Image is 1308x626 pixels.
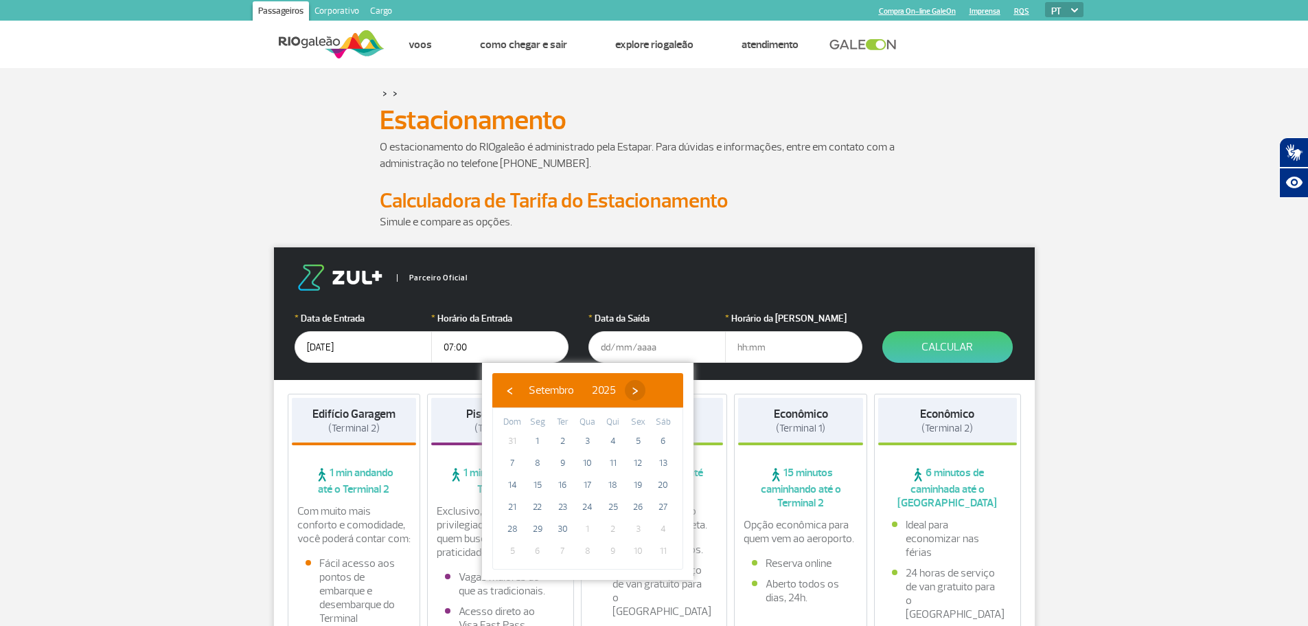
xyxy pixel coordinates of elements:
[742,38,799,52] a: Atendimento
[431,466,570,496] span: 1 min andando até o Terminal 2
[577,496,599,518] span: 24
[527,430,549,452] span: 1
[652,518,674,540] span: 4
[774,407,828,421] strong: Econômico
[602,518,624,540] span: 2
[921,422,973,435] span: (Terminal 2)
[380,139,929,172] p: O estacionamento do RIOgaleão é administrado pela Estapar. Para dúvidas e informações, entre em c...
[382,85,387,101] a: >
[500,415,525,430] th: weekday
[577,518,599,540] span: 1
[380,109,929,132] h1: Estacionamento
[466,407,534,421] strong: Piso Premium
[445,570,556,598] li: Vagas maiores do que as tradicionais.
[725,311,862,326] label: Horário da [PERSON_NAME]
[295,311,432,326] label: Data de Entrada
[882,331,1013,363] button: Calcular
[602,430,624,452] span: 4
[920,407,974,421] strong: Econômico
[306,557,403,625] li: Fácil acesso aos pontos de embarque e desembarque do Terminal
[776,422,825,435] span: (Terminal 1)
[365,1,398,23] a: Cargo
[409,38,432,52] a: Voos
[627,518,649,540] span: 3
[525,415,551,430] th: weekday
[892,566,1003,621] li: 24 horas de serviço de van gratuito para o [GEOGRAPHIC_DATA]
[600,415,626,430] th: weekday
[551,518,573,540] span: 30
[575,415,601,430] th: weekday
[309,1,365,23] a: Corporativo
[738,466,863,510] span: 15 minutos caminhando até o Terminal 2
[588,311,726,326] label: Data da Saída
[431,331,569,363] input: hh:mm
[627,474,649,496] span: 19
[1279,137,1308,198] div: Plugin de acessibilidade da Hand Talk.
[878,466,1017,510] span: 6 minutos de caminhada até o [GEOGRAPHIC_DATA]
[577,540,599,562] span: 8
[650,415,676,430] th: weekday
[297,504,411,546] p: Com muito mais conforto e comodidade, você poderá contar com:
[626,415,651,430] th: weekday
[328,422,380,435] span: (Terminal 2)
[501,518,523,540] span: 28
[652,540,674,562] span: 11
[615,38,693,52] a: Explore RIOgaleão
[482,363,693,580] bs-datepicker-container: calendar
[527,518,549,540] span: 29
[501,540,523,562] span: 5
[588,331,726,363] input: dd/mm/aaaa
[627,496,649,518] span: 26
[253,1,309,23] a: Passageiros
[1279,137,1308,168] button: Abrir tradutor de língua de sinais.
[397,274,468,282] span: Parceiro Oficial
[499,380,520,401] button: ‹
[752,577,849,605] li: Aberto todos os dias, 24h.
[625,380,645,401] button: ›
[295,265,385,291] img: logo-zul.png
[480,38,567,52] a: Como chegar e sair
[602,474,624,496] span: 18
[551,540,573,562] span: 7
[592,383,616,397] span: 2025
[474,422,526,435] span: (Terminal 2)
[551,474,573,496] span: 16
[501,474,523,496] span: 14
[602,540,624,562] span: 9
[292,466,417,496] span: 1 min andando até o Terminal 2
[969,7,1000,16] a: Imprensa
[602,452,624,474] span: 11
[879,7,956,16] a: Compra On-line GaleOn
[627,540,649,562] span: 10
[527,452,549,474] span: 8
[577,430,599,452] span: 3
[1279,168,1308,198] button: Abrir recursos assistivos.
[627,430,649,452] span: 5
[393,85,398,101] a: >
[1014,7,1029,16] a: RQS
[520,380,583,401] button: Setembro
[527,540,549,562] span: 6
[431,311,569,326] label: Horário da Entrada
[599,563,710,618] li: 24 horas de serviço de van gratuito para o [GEOGRAPHIC_DATA]
[499,381,645,395] bs-datepicker-navigation-view: ​ ​ ​
[752,557,849,570] li: Reserva online
[725,331,862,363] input: hh:mm
[652,474,674,496] span: 20
[529,383,574,397] span: Setembro
[583,380,625,401] button: 2025
[550,415,575,430] th: weekday
[551,496,573,518] span: 23
[527,474,549,496] span: 15
[380,188,929,214] h2: Calculadora de Tarifa do Estacionamento
[527,496,549,518] span: 22
[577,474,599,496] span: 17
[652,430,674,452] span: 6
[551,452,573,474] span: 9
[652,496,674,518] span: 27
[295,331,432,363] input: dd/mm/aaaa
[312,407,395,421] strong: Edifício Garagem
[380,214,929,230] p: Simule e compare as opções.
